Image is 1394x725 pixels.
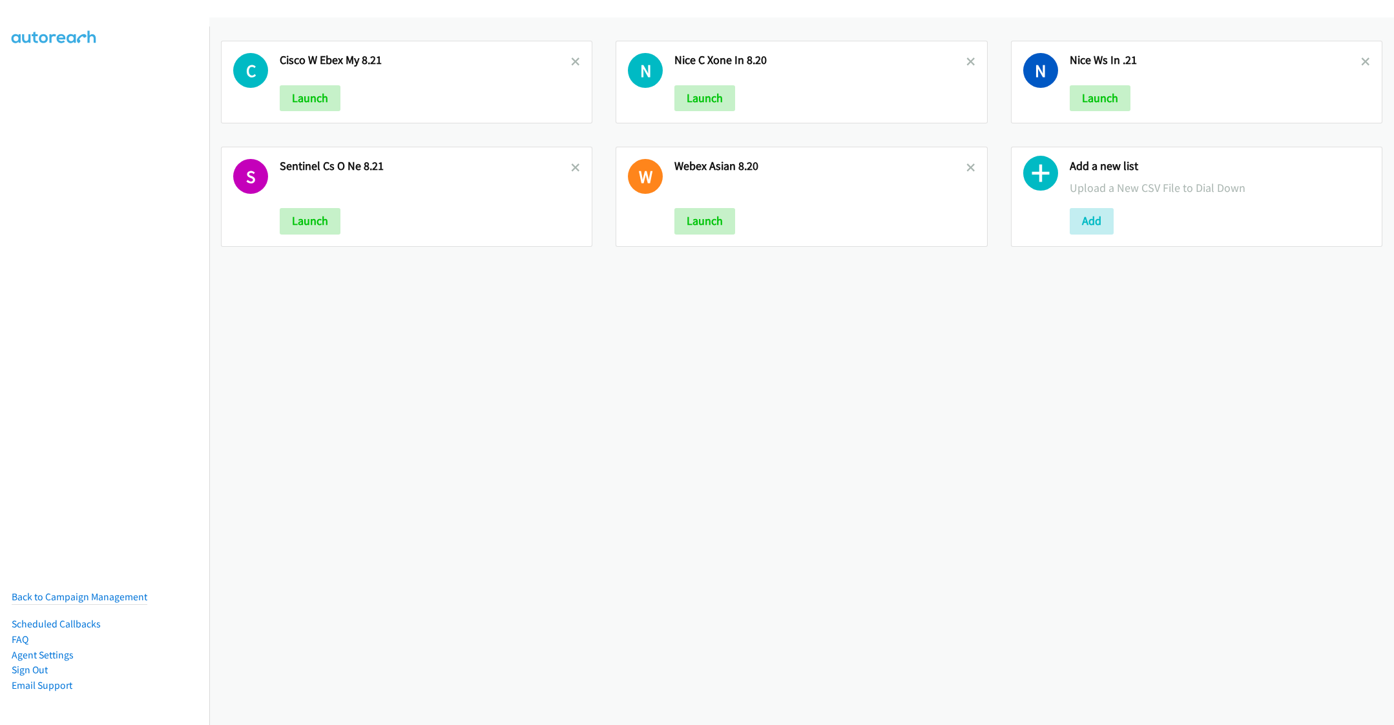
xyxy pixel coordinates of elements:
h2: Nice C Xone In 8.20 [674,53,966,68]
a: Agent Settings [12,649,74,661]
button: Launch [280,85,340,111]
h2: Nice Ws In .21 [1070,53,1361,68]
p: Upload a New CSV File to Dial Down [1070,179,1370,196]
h2: Webex Asian 8.20 [674,159,966,174]
h1: C [233,53,268,88]
h2: Cisco W Ebex My 8.21 [280,53,571,68]
h2: Sentinel Cs O Ne 8.21 [280,159,571,174]
h2: Add a new list [1070,159,1370,174]
a: FAQ [12,633,28,646]
h1: S [233,159,268,194]
button: Launch [280,208,340,234]
a: Scheduled Callbacks [12,618,101,630]
button: Launch [1070,85,1130,111]
h1: W [628,159,663,194]
h1: N [628,53,663,88]
h1: N [1023,53,1058,88]
button: Add [1070,208,1114,234]
a: Sign Out [12,664,48,676]
button: Launch [674,85,735,111]
a: Email Support [12,679,72,691]
button: Launch [674,208,735,234]
a: Back to Campaign Management [12,591,147,603]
